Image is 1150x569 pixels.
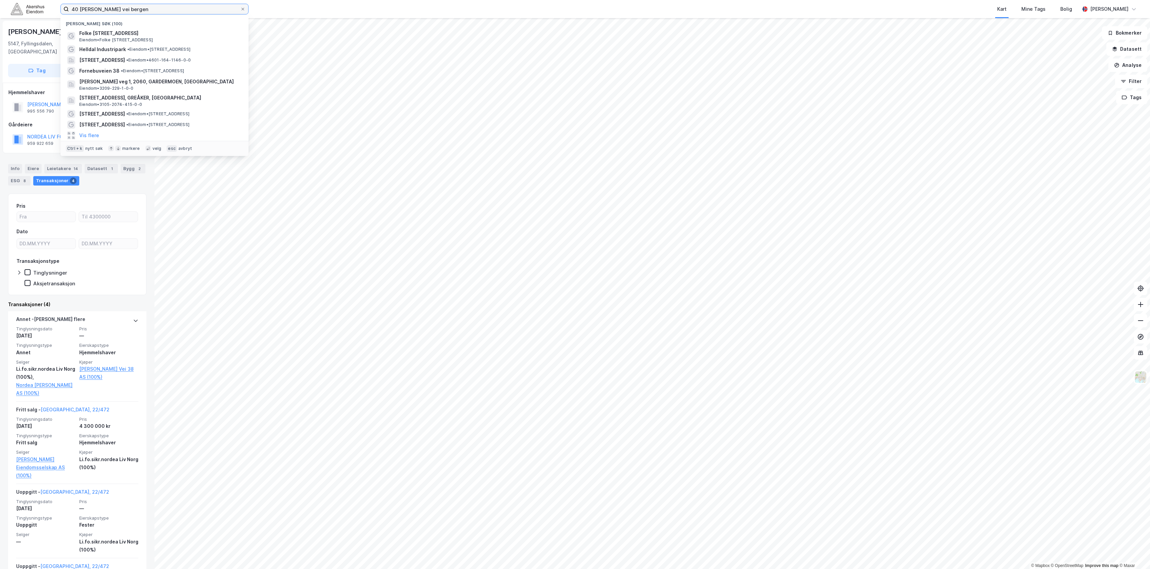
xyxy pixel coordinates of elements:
[70,177,77,184] div: 4
[126,57,191,63] span: Eiendom • 4601-164-1146-0-0
[126,122,128,127] span: •
[33,280,75,287] div: Aksjetransaksjon
[167,145,177,152] div: esc
[1134,371,1147,383] img: Z
[60,16,249,28] div: [PERSON_NAME] søk (100)
[72,165,79,172] div: 14
[16,439,75,447] div: Fritt salg
[79,332,138,340] div: —
[79,422,138,430] div: 4 300 000 kr
[16,365,75,381] div: Li.fo.sikr.nordea Liv Norg (100%),
[1021,5,1046,13] div: Mine Tags
[1106,42,1147,56] button: Datasett
[16,257,59,265] div: Transaksjonstype
[8,88,146,96] div: Hjemmelshaver
[1115,75,1147,88] button: Filter
[27,109,54,114] div: 995 556 790
[16,488,109,499] div: Uoppgitt -
[1116,91,1147,104] button: Tags
[79,433,138,439] span: Eierskapstype
[1116,537,1150,569] iframe: Chat Widget
[16,504,75,513] div: [DATE]
[1051,563,1083,568] a: OpenStreetMap
[8,121,146,129] div: Gårdeiere
[121,68,184,74] span: Eiendom • [STREET_ADDRESS]
[16,381,75,397] a: Nordea [PERSON_NAME] AS (100%)
[40,489,109,495] a: [GEOGRAPHIC_DATA], 22/472
[16,326,75,332] span: Tinglysningsdato
[79,212,138,222] input: Til 4300000
[79,94,240,102] span: [STREET_ADDRESS], GREÅKER, [GEOGRAPHIC_DATA]
[79,416,138,422] span: Pris
[16,499,75,504] span: Tinglysningsdato
[126,111,189,117] span: Eiendom • [STREET_ADDRESS]
[79,504,138,513] div: —
[122,146,140,151] div: markere
[79,102,142,107] span: Eiendom • 3105-2074-415-0-0
[1102,26,1147,40] button: Bokmerker
[16,532,75,537] span: Selger
[27,141,53,146] div: 959 922 659
[79,439,138,447] div: Hjemmelshaver
[66,145,84,152] div: Ctrl + k
[16,449,75,455] span: Selger
[79,342,138,348] span: Eierskapstype
[127,47,129,52] span: •
[17,212,76,222] input: Fra
[16,342,75,348] span: Tinglysningstype
[8,26,85,37] div: [PERSON_NAME] Vei 38
[33,270,67,276] div: Tinglysninger
[127,47,190,52] span: Eiendom • [STREET_ADDRESS]
[1108,58,1147,72] button: Analyse
[79,349,138,357] div: Hjemmelshaver
[79,131,99,139] button: Vis flere
[178,146,192,151] div: avbryt
[79,56,125,64] span: [STREET_ADDRESS]
[79,78,240,86] span: [PERSON_NAME] veg 1, 2060, GARDERMOEN, [GEOGRAPHIC_DATA]
[8,64,66,77] button: Tag
[79,45,126,53] span: Helldal Industripark
[16,538,75,546] div: —
[126,57,128,63] span: •
[11,3,44,15] img: akershus-eiendom-logo.9091f326c980b4bce74ccdd9f866810c.svg
[16,521,75,529] div: Uoppgitt
[16,315,85,326] div: Annet - [PERSON_NAME] flere
[79,365,138,381] a: [PERSON_NAME] Vei 38 AS (100%)
[79,455,138,472] div: Li.fo.sikr.nordea Liv Norg (100%)
[16,332,75,340] div: [DATE]
[8,300,146,309] div: Transaksjoner (4)
[121,68,123,73] span: •
[16,422,75,430] div: [DATE]
[8,40,88,56] div: 5147, Fyllingsdalen, [GEOGRAPHIC_DATA]
[16,349,75,357] div: Annet
[16,228,28,236] div: Dato
[40,563,109,569] a: [GEOGRAPHIC_DATA], 22/472
[16,433,75,439] span: Tinglysningstype
[79,449,138,455] span: Kjøper
[108,165,115,172] div: 1
[79,239,138,249] input: DD.MM.YYYY
[16,416,75,422] span: Tinglysningsdato
[79,29,240,37] span: Folke [STREET_ADDRESS]
[8,176,31,186] div: ESG
[69,4,240,14] input: Søk på adresse, matrikkel, gårdeiere, leietakere eller personer
[16,515,75,521] span: Tinglysningstype
[17,239,76,249] input: DD.MM.YYYY
[152,146,162,151] div: velg
[79,67,120,75] span: Fornebuveien 38
[79,37,153,43] span: Eiendom • Folke [STREET_ADDRESS]
[1090,5,1129,13] div: [PERSON_NAME]
[16,406,109,416] div: Fritt salg -
[79,326,138,332] span: Pris
[25,164,42,173] div: Eiere
[126,111,128,116] span: •
[1031,563,1050,568] a: Mapbox
[79,499,138,504] span: Pris
[121,164,145,173] div: Bygg
[79,538,138,554] div: Li.fo.sikr.nordea Liv Norg (100%)
[136,165,143,172] div: 2
[85,164,118,173] div: Datasett
[1085,563,1118,568] a: Improve this map
[79,521,138,529] div: Fester
[79,532,138,537] span: Kjøper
